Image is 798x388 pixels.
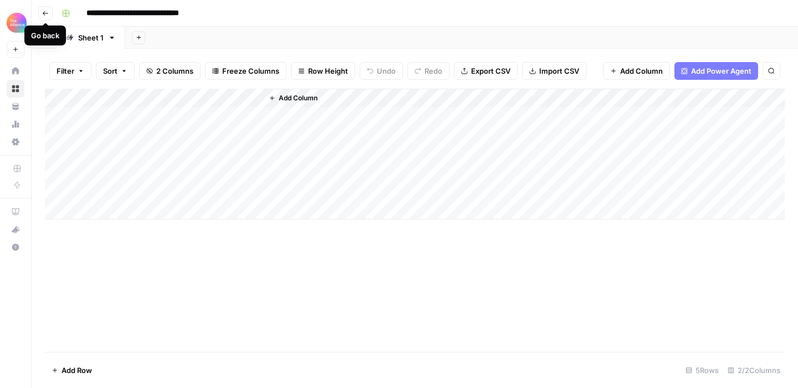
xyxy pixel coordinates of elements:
div: Go back [31,30,59,41]
span: Add Row [62,365,92,376]
button: 2 Columns [139,62,201,80]
span: Add Column [620,65,663,76]
span: Add Column [279,93,318,103]
a: Browse [7,80,24,98]
span: 2 Columns [156,65,193,76]
button: What's new? [7,221,24,238]
button: Redo [407,62,449,80]
button: Help + Support [7,238,24,256]
div: 5 Rows [681,361,723,379]
img: Alliance Logo [7,13,27,33]
button: Row Height [291,62,355,80]
button: Import CSV [522,62,586,80]
a: Home [7,62,24,80]
button: Export CSV [454,62,518,80]
button: Add Power Agent [674,62,758,80]
a: Your Data [7,98,24,115]
div: Sheet 1 [78,32,104,43]
button: Filter [49,62,91,80]
span: Sort [103,65,117,76]
a: Settings [7,133,24,151]
span: Filter [57,65,74,76]
button: Freeze Columns [205,62,287,80]
a: Sheet 1 [57,27,125,49]
a: Usage [7,115,24,133]
span: Freeze Columns [222,65,279,76]
span: Redo [424,65,442,76]
div: 2/2 Columns [723,361,785,379]
span: Row Height [308,65,348,76]
span: Add Power Agent [691,65,751,76]
span: Export CSV [471,65,510,76]
button: Sort [96,62,135,80]
button: Add Column [603,62,670,80]
span: Import CSV [539,65,579,76]
a: AirOps Academy [7,203,24,221]
button: Add Row [45,361,99,379]
button: Workspace: Alliance [7,9,24,37]
button: Undo [360,62,403,80]
span: Undo [377,65,396,76]
button: Add Column [264,91,322,105]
